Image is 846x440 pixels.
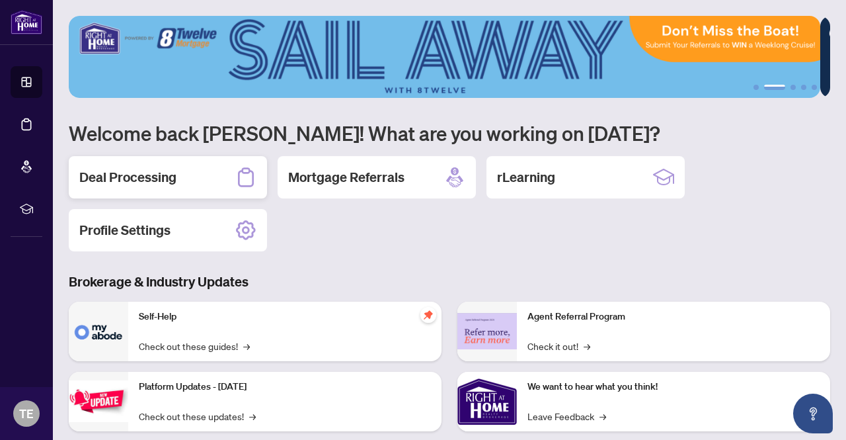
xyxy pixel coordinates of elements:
h2: Mortgage Referrals [288,168,404,187]
img: We want to hear what you think! [457,372,517,431]
button: 4 [801,85,806,90]
p: Platform Updates - [DATE] [139,380,431,394]
span: → [249,409,256,423]
button: 2 [764,85,785,90]
span: → [584,339,590,353]
button: 1 [753,85,759,90]
span: → [599,409,606,423]
h1: Welcome back [PERSON_NAME]! What are you working on [DATE]? [69,120,830,146]
img: Self-Help [69,302,128,361]
h2: Profile Settings [79,221,171,240]
img: logo [11,10,42,34]
h2: rLearning [497,168,555,187]
span: → [243,339,250,353]
p: Agent Referral Program [527,310,820,324]
button: 3 [790,85,796,90]
button: Open asap [793,394,833,433]
p: Self-Help [139,310,431,324]
h3: Brokerage & Industry Updates [69,273,830,291]
img: Platform Updates - July 21, 2025 [69,380,128,422]
span: pushpin [420,307,436,323]
a: Check it out!→ [527,339,590,353]
a: Check out these guides!→ [139,339,250,353]
a: Leave Feedback→ [527,409,606,423]
button: 5 [812,85,817,90]
p: We want to hear what you think! [527,380,820,394]
h2: Deal Processing [79,168,176,187]
img: Slide 1 [69,16,820,98]
img: Agent Referral Program [457,313,517,349]
span: TE [19,404,34,423]
a: Check out these updates!→ [139,409,256,423]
